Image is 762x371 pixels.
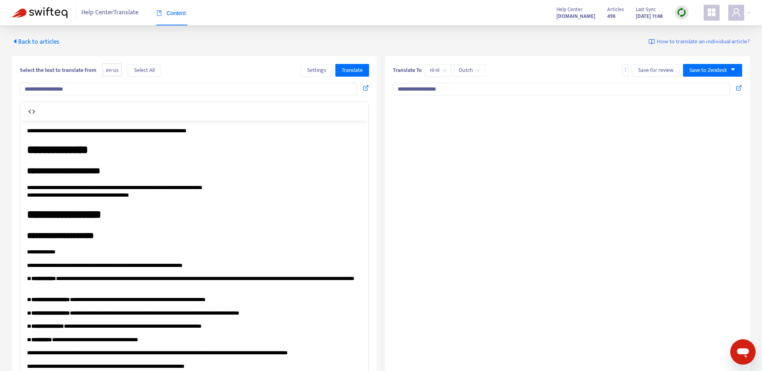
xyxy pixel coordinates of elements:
[156,10,186,16] span: Content
[648,39,655,45] img: image-link
[632,64,680,77] button: Save for review
[393,66,422,75] b: Translate To
[636,12,663,21] strong: [DATE] 11:48
[707,8,716,17] span: appstore
[638,66,673,75] span: Save for review
[657,37,750,46] span: How to translate an individual article?
[459,64,480,76] span: Dutch
[301,64,333,77] button: Settings
[556,5,583,14] span: Help Center
[607,12,616,21] strong: 496
[134,66,155,75] span: Select All
[636,5,656,14] span: Last Sync
[20,66,96,75] b: Select the text to translate from
[335,64,369,77] button: Translate
[622,64,629,77] button: more
[556,12,595,21] a: [DOMAIN_NAME]
[128,64,161,77] button: Select All
[623,67,628,72] span: more
[730,339,756,365] iframe: Button to launch messaging window
[689,66,727,75] span: Save to Zendesk
[12,38,18,44] span: caret-left
[648,37,750,46] a: How to translate an individual article?
[81,5,139,20] span: Help Center Translate
[683,64,742,77] button: Save to Zendeskcaret-down
[12,37,60,47] span: Back to articles
[730,67,736,72] span: caret-down
[156,10,162,16] span: book
[12,7,67,18] img: Swifteq
[677,8,687,17] img: sync.dc5367851b00ba804db3.png
[607,5,624,14] span: Articles
[307,66,326,75] span: Settings
[731,8,741,17] span: user
[102,64,122,77] span: en-us
[342,66,363,75] span: Translate
[430,64,446,76] span: nl-nl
